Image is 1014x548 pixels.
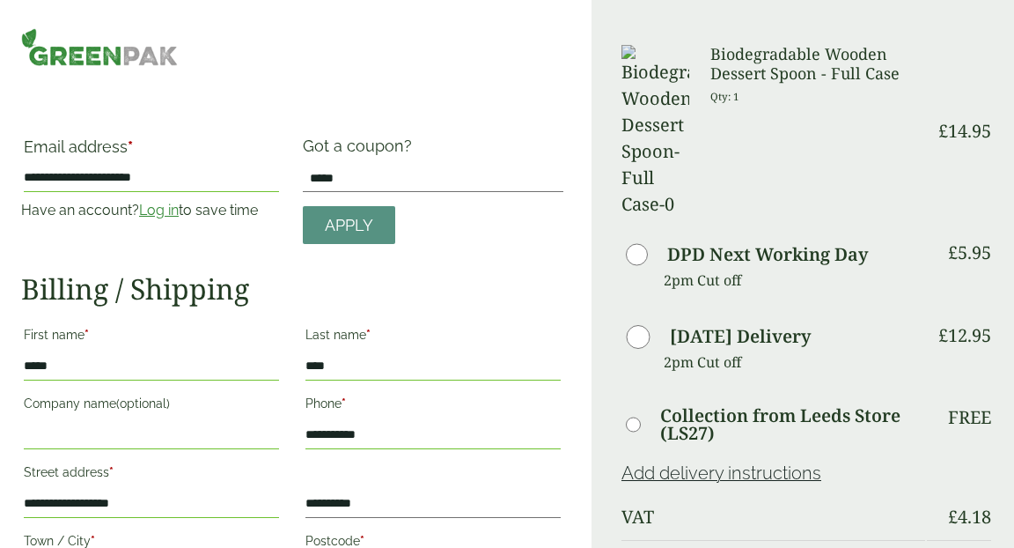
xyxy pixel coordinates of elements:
p: Have an account? to save time [21,200,282,221]
label: Collection from Leeds Store (LS27) [660,407,925,442]
span: (optional) [116,396,170,411]
h2: Billing / Shipping [21,272,563,306]
abbr: required [342,396,346,411]
small: Qty: 1 [710,90,739,103]
a: Log in [139,202,179,218]
img: Biodegradable Wooden Dessert Spoon-Full Case-0 [621,45,689,218]
a: Add delivery instructions [621,463,821,484]
p: 2pm Cut off [664,267,925,293]
p: 2pm Cut off [664,349,925,375]
span: £ [938,119,948,143]
span: £ [948,241,958,264]
a: Apply [303,206,395,244]
th: VAT [621,496,925,538]
abbr: required [128,137,133,156]
abbr: required [109,465,114,479]
label: Phone [305,391,561,421]
label: [DATE] Delivery [670,328,811,345]
span: £ [948,505,958,529]
h3: Biodegradable Wooden Dessert Spoon - Full Case [710,45,925,83]
span: Apply [325,216,373,235]
label: First name [24,322,279,352]
label: Email address [24,139,279,164]
span: £ [938,323,948,347]
bdi: 12.95 [938,323,991,347]
p: Free [948,407,991,428]
abbr: required [91,534,95,548]
label: Street address [24,460,279,490]
label: Company name [24,391,279,421]
abbr: required [84,328,89,342]
label: Got a coupon? [303,137,419,164]
abbr: required [366,328,371,342]
abbr: required [360,534,364,548]
bdi: 14.95 [938,119,991,143]
label: Last name [305,322,561,352]
img: GreenPak Supplies [21,28,178,66]
bdi: 5.95 [948,241,991,264]
label: DPD Next Working Day [667,246,868,263]
bdi: 4.18 [948,505,991,529]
